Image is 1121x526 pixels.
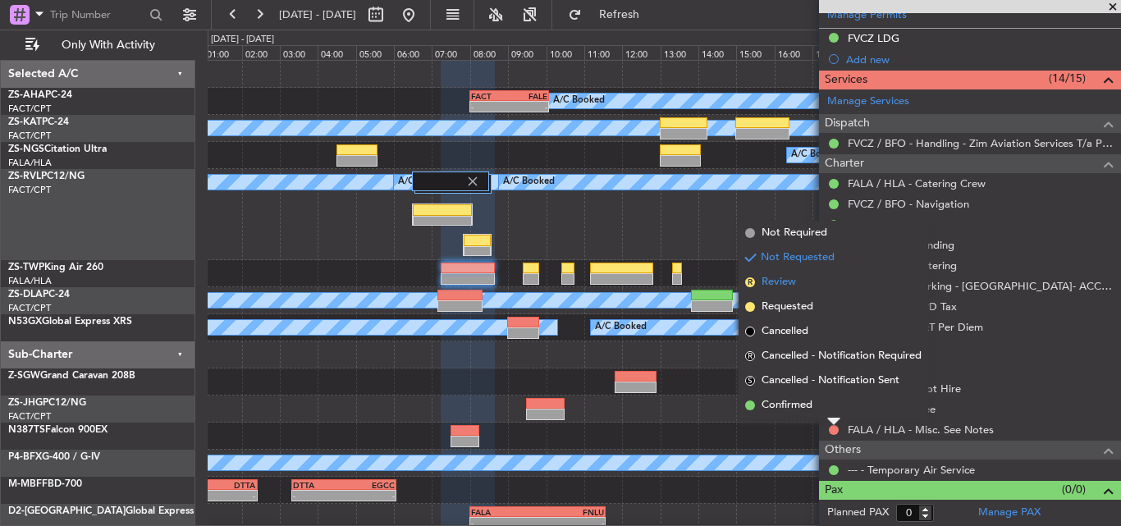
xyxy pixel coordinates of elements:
div: 17:00 [812,45,850,60]
a: --- - Navigation [848,217,921,231]
a: FACT/CPT [8,302,51,314]
a: FVCZ / BFO - Handling - Zim Aviation Services T/a Pepeti Commodities [848,136,1113,150]
a: ZS-RVLPC12/NG [8,172,85,181]
div: 14:00 [698,45,736,60]
a: FVCZ / BFO - Navigation [848,197,969,211]
input: Trip Number [50,2,144,27]
a: D2-[GEOGRAPHIC_DATA]Global Express [8,506,194,516]
span: ZS-KAT [8,117,42,127]
span: S [745,376,755,386]
a: FACT/CPT [8,410,51,423]
a: Z-SGWGrand Caravan 208B [8,371,135,381]
div: - [344,491,395,501]
button: Refresh [560,2,659,28]
span: ZS-TWP [8,263,44,272]
div: 02:00 [242,45,280,60]
a: ZS-KATPC-24 [8,117,69,127]
div: 13:00 [661,45,698,60]
a: N387TSFalcon 900EX [8,425,108,435]
a: N53GXGlobal Express XRS [8,317,132,327]
div: 10:00 [547,45,584,60]
div: 09:00 [508,45,546,60]
div: A/C Unavailable [398,170,466,194]
div: A/C Booked [595,315,647,340]
div: FALE [509,91,547,101]
span: Others [825,441,861,460]
a: FALA/HLA [8,275,52,287]
div: Add new [846,53,1113,66]
span: ZS-DLA [8,290,43,300]
div: 08:00 [470,45,508,60]
span: M-MBFF [8,479,48,489]
span: ZS-AHA [8,90,45,100]
div: 03:00 [280,45,318,60]
span: ZS-NGS [8,144,44,154]
div: 04:00 [318,45,355,60]
a: ZS-NGSCitation Ultra [8,144,107,154]
a: M-MBFFBD-700 [8,479,82,489]
a: ZS-AHAPC-24 [8,90,72,100]
a: FALA / HLA - Parking - [GEOGRAPHIC_DATA]- ACC # 1800 [848,279,1113,293]
a: ZS-TWPKing Air 260 [8,263,103,272]
div: A/C Booked [553,89,605,113]
a: --- - Temporary Air Service [848,463,975,477]
div: FVCZ LDG [848,31,899,45]
div: 11:00 [584,45,622,60]
div: 01:00 [204,45,241,60]
a: ZS-DLAPC-24 [8,290,70,300]
a: FALA/HLA [8,157,52,169]
a: Manage Permits [827,7,907,24]
div: 16:00 [775,45,812,60]
button: Only With Activity [18,32,178,58]
div: - [293,491,344,501]
span: Requested [762,299,813,315]
div: [DATE] - [DATE] [211,33,274,47]
span: Charter [825,154,864,173]
a: FALA / HLA - Misc. See Notes [848,423,994,437]
span: ZS-RVL [8,172,41,181]
div: - [509,102,547,112]
div: EGCC [344,480,395,490]
div: FALA [471,507,538,517]
span: R [745,351,755,361]
span: (0/0) [1062,481,1086,498]
div: 12:00 [622,45,660,60]
div: FACT [471,91,510,101]
span: ZS-JHG [8,398,43,408]
span: Cancelled - Notification Sent [762,373,899,389]
a: Manage PAX [978,505,1041,521]
span: Dispatch [825,114,870,133]
span: Pax [825,481,843,500]
span: Cancelled - Notification Required [762,348,922,364]
span: Confirmed [762,397,812,414]
a: FACT/CPT [8,184,51,196]
a: Manage Services [827,94,909,110]
img: gray-close.svg [465,174,480,189]
span: N387TS [8,425,45,435]
label: Planned PAX [827,505,889,521]
span: [DATE] - [DATE] [279,7,356,22]
span: D2-[GEOGRAPHIC_DATA] [8,506,126,516]
a: FALA / HLA - Catering Crew [848,176,986,190]
div: 07:00 [432,45,469,60]
div: FNLU [538,507,604,517]
span: Services [825,71,867,89]
div: A/C Booked [791,143,843,167]
span: Only With Activity [43,39,173,51]
span: Not Required [762,225,827,241]
div: A/C Booked [503,170,555,194]
a: ZS-JHGPC12/NG [8,398,86,408]
div: 15:00 [736,45,774,60]
a: FACT/CPT [8,130,51,142]
div: DTTA [293,480,344,490]
span: (14/15) [1049,70,1086,87]
span: Not Requested [761,249,835,266]
span: Refresh [585,9,654,21]
span: P4-BFX [8,452,42,462]
span: Cancelled [762,323,808,340]
span: R [745,277,755,287]
div: 05:00 [356,45,394,60]
span: N53GX [8,317,42,327]
div: 06:00 [394,45,432,60]
div: - [471,102,510,112]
